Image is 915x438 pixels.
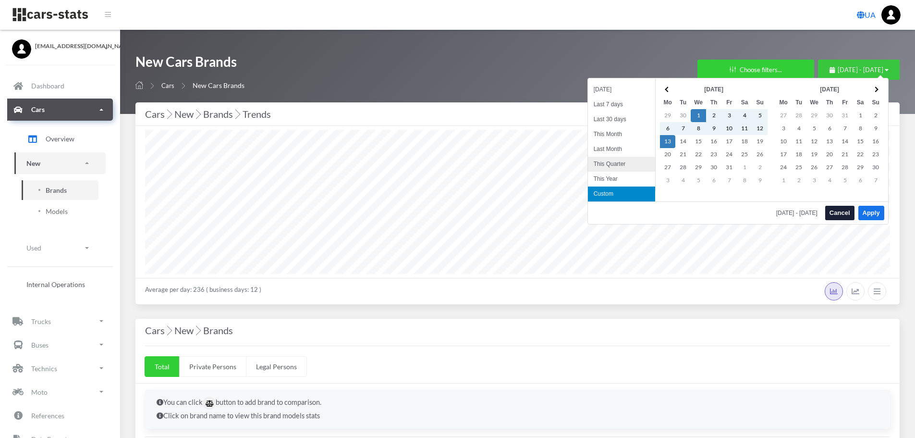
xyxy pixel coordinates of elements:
td: 29 [660,109,675,122]
td: 11 [791,135,806,148]
td: 27 [660,161,675,174]
li: This Year [588,172,655,187]
td: 20 [660,148,675,161]
td: 28 [791,109,806,122]
td: 4 [822,174,837,187]
td: 23 [868,148,883,161]
p: New [26,157,40,169]
td: 8 [737,174,752,187]
td: 2 [706,109,721,122]
div: You can click button to add brand to comparison. Click on brand name to view this brand models stats [145,390,890,429]
li: This Month [588,127,655,142]
td: 6 [853,174,868,187]
td: 27 [822,161,837,174]
span: [DATE] - [DATE] [776,210,821,216]
td: 13 [822,135,837,148]
td: 1 [776,174,791,187]
p: Used [26,242,41,254]
th: We [691,96,706,109]
p: Cars [31,103,45,115]
td: 4 [791,122,806,135]
th: Tu [675,96,691,109]
span: Brands [46,185,67,195]
button: Apply [858,206,884,220]
th: Mo [660,96,675,109]
td: 29 [806,109,822,122]
button: [DATE] - [DATE] [818,60,900,80]
td: 9 [752,174,768,187]
td: 2 [752,161,768,174]
td: 16 [706,135,721,148]
td: 15 [691,135,706,148]
td: 5 [691,174,706,187]
td: 19 [752,135,768,148]
a: Cars [7,99,113,121]
th: Fr [837,96,853,109]
li: [DATE] [588,82,655,97]
li: This Quarter [588,157,655,172]
p: Buses [31,339,49,351]
a: New [14,152,106,174]
a: Used [14,237,106,259]
a: Buses [7,334,113,356]
td: 26 [752,148,768,161]
span: New Cars Brands [193,81,244,89]
td: 22 [853,148,868,161]
p: Trucks [31,315,51,327]
div: Average per day: 236 ( business days: 12 ) [135,278,900,304]
td: 9 [868,122,883,135]
td: 3 [806,174,822,187]
a: Moto [7,381,113,403]
td: 15 [853,135,868,148]
td: 2 [791,174,806,187]
span: Models [46,206,68,216]
td: 23 [706,148,721,161]
td: 11 [737,122,752,135]
td: 30 [822,109,837,122]
button: Choose filters... [697,60,814,80]
th: [DATE] [675,83,752,96]
td: 8 [853,122,868,135]
td: 28 [837,161,853,174]
a: References [7,404,113,426]
th: Th [706,96,721,109]
td: 3 [721,109,737,122]
td: 30 [706,161,721,174]
th: Fr [721,96,737,109]
th: Sa [737,96,752,109]
th: Su [752,96,768,109]
td: 17 [721,135,737,148]
p: Dashboard [31,80,64,92]
td: 1 [737,161,752,174]
td: 10 [776,135,791,148]
a: ... [881,5,901,25]
th: We [806,96,822,109]
th: [DATE] [791,83,868,96]
p: References [31,410,64,422]
span: Overview [46,134,74,144]
a: Overview [14,127,106,151]
td: 21 [837,148,853,161]
td: 30 [675,109,691,122]
td: 16 [868,135,883,148]
td: 25 [791,161,806,174]
td: 28 [675,161,691,174]
th: Th [822,96,837,109]
td: 22 [691,148,706,161]
td: 3 [660,174,675,187]
td: 3 [776,122,791,135]
div: Cars New Brands Trends [145,106,890,122]
td: 26 [806,161,822,174]
a: Total [145,356,180,377]
td: 29 [691,161,706,174]
img: navbar brand [12,7,89,22]
td: 10 [721,122,737,135]
span: [EMAIL_ADDRESS][DOMAIN_NAME] [35,42,108,50]
td: 31 [837,109,853,122]
td: 1 [853,109,868,122]
a: [EMAIL_ADDRESS][DOMAIN_NAME] [12,39,108,50]
td: 6 [706,174,721,187]
th: Tu [791,96,806,109]
td: 4 [737,109,752,122]
td: 20 [822,148,837,161]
